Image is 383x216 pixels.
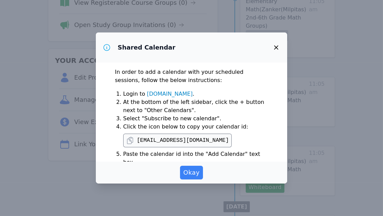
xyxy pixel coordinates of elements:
h3: Shared Calendar [118,43,176,52]
button: Okay [180,166,203,179]
li: Select "Subscribe to new calendar". [123,114,268,123]
li: At the bottom of the left sidebar, click the + button next to "Other Calendars". [123,98,268,114]
li: Paste the calendar id into the "Add Calendar" text box. [123,150,268,166]
p: In order to add a calendar with your scheduled sessions, follow the below instructions: [115,68,268,84]
span: Okay [183,168,200,177]
pre: [EMAIL_ADDRESS][DOMAIN_NAME] [137,136,229,145]
li: Login to . [123,90,268,98]
li: Click the icon below to copy your calendar id: [123,123,268,147]
a: [DOMAIN_NAME] [147,91,193,97]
